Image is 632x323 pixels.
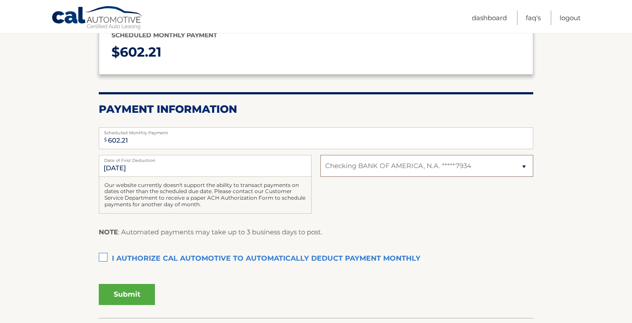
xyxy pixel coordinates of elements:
[111,30,521,41] p: Scheduled monthly payment
[111,41,521,64] p: $
[99,103,533,116] h2: Payment Information
[120,44,162,60] span: 602.21
[526,11,541,25] a: FAQ's
[560,11,581,25] a: Logout
[99,228,118,236] strong: NOTE
[99,127,533,149] input: Payment Amount
[101,130,110,150] span: $
[99,226,322,238] p: : Automated payments may take up to 3 business days to post.
[51,6,144,31] a: Cal Automotive
[99,127,533,134] label: Scheduled Monthly Payment
[99,155,312,162] label: Date of First Deduction
[99,284,155,305] button: Submit
[99,250,533,268] label: I authorize cal automotive to automatically deduct payment monthly
[472,11,507,25] a: Dashboard
[99,177,312,214] div: Our website currently doesn't support the ability to transact payments on dates other than the sc...
[99,155,312,177] input: Payment Date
